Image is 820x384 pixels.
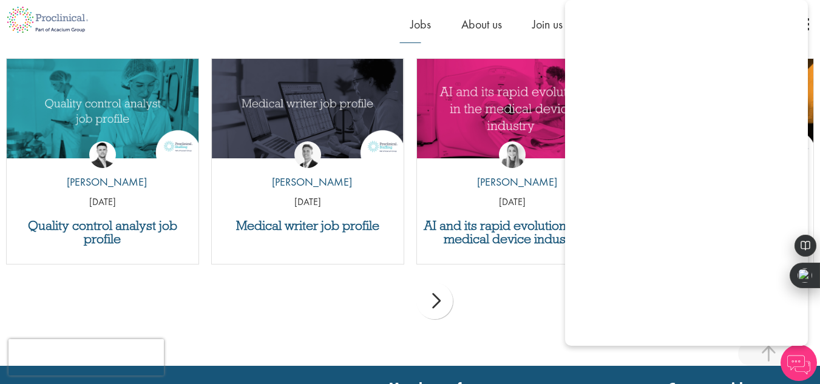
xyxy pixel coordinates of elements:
a: Join us [532,16,563,32]
p: [PERSON_NAME] [263,174,352,190]
p: [DATE] [212,195,404,209]
img: Hannah Burke [499,141,526,168]
p: [DATE] [417,195,609,209]
p: [DATE] [7,195,198,209]
a: George Watson [PERSON_NAME] [263,141,352,196]
a: Link to a post [212,59,404,166]
a: Link to a post [417,59,609,166]
img: Chatbot [781,345,817,381]
img: AI and Its Impact on the Medical Device Industry | Proclinical [417,59,609,158]
a: Link to a post [7,59,198,166]
p: [PERSON_NAME] [468,174,557,190]
img: Medical writer job profile [212,59,404,158]
img: Joshua Godden [89,141,116,168]
a: Medical writer job profile [218,219,398,232]
a: About us [461,16,502,32]
a: Joshua Godden [PERSON_NAME] [58,141,147,196]
a: Jobs [410,16,431,32]
iframe: reCAPTCHA [8,339,164,376]
p: [PERSON_NAME] [58,174,147,190]
a: Quality control analyst job profile [13,219,192,246]
img: George Watson [294,141,321,168]
div: next [416,283,453,319]
a: AI and its rapid evolution in the medical device industry [423,219,603,246]
img: quality control analyst job profile [7,59,198,158]
a: Hannah Burke [PERSON_NAME] [468,141,557,196]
